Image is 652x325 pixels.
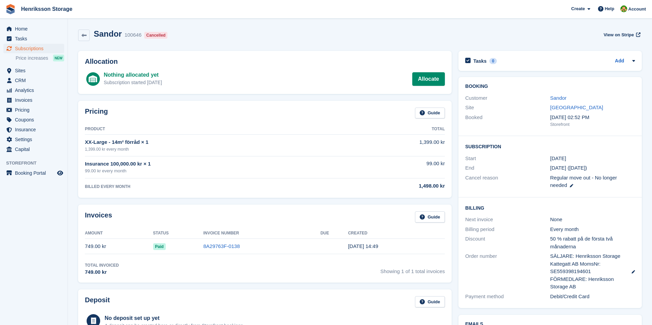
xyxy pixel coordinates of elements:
[620,5,627,12] img: Mikael Holmström
[465,216,550,224] div: Next invoice
[465,226,550,233] div: Billing period
[85,168,343,174] div: 99.00 kr every month
[15,44,56,53] span: Subscriptions
[15,168,56,178] span: Booking Portal
[343,182,445,190] div: 1,498.00 kr
[16,54,64,62] a: Price increases NEW
[3,168,64,178] a: menu
[343,135,445,156] td: 1,399.00 kr
[15,125,56,134] span: Insurance
[15,24,56,34] span: Home
[85,211,112,223] h2: Invoices
[550,155,566,162] time: 2025-08-09 22:00:00 UTC
[550,104,603,110] a: [GEOGRAPHIC_DATA]
[53,55,64,61] div: NEW
[3,24,64,34] a: menu
[85,262,119,268] div: Total Invoiced
[343,156,445,178] td: 99.00 kr
[550,121,635,128] div: Storefront
[85,124,343,135] th: Product
[3,145,64,154] a: menu
[18,3,75,15] a: Henriksson Storage
[153,243,166,250] span: Paid
[16,55,48,61] span: Price increases
[3,115,64,125] a: menu
[601,29,642,40] a: View on Stripe
[104,79,162,86] div: Subscription started [DATE]
[15,95,56,105] span: Invoices
[571,5,585,12] span: Create
[465,252,550,291] div: Order number
[6,160,68,167] span: Storefront
[465,293,550,301] div: Payment method
[412,72,445,86] a: Allocate
[15,66,56,75] span: Sites
[94,29,122,38] h2: Sandor
[465,143,635,150] h2: Subscription
[550,175,617,188] span: Regular move out - No longer needed
[605,5,614,12] span: Help
[15,115,56,125] span: Coupons
[85,239,153,254] td: 749.00 kr
[56,169,64,177] a: Preview store
[3,95,64,105] a: menu
[3,85,64,95] a: menu
[153,228,203,239] th: Status
[380,262,445,276] span: Showing 1 of 1 total invoices
[550,95,566,101] a: Sandor
[15,135,56,144] span: Settings
[550,293,635,301] div: Debit/Credit Card
[465,155,550,162] div: Start
[465,204,635,211] h2: Billing
[85,146,343,152] div: 1,399.00 kr every month
[465,84,635,89] h2: Booking
[5,4,16,14] img: stora-icon-8386f47178a22dfd0bd8f6a31ec36ba5ce8667c1dd55bd0f319d3a0aa187defe.svg
[15,34,56,43] span: Tasks
[105,314,244,322] div: No deposit set up yet
[85,296,110,307] h2: Deposit
[3,105,64,115] a: menu
[550,226,635,233] div: Every month
[15,105,56,115] span: Pricing
[465,94,550,102] div: Customer
[550,235,635,250] div: 50 % rabatt på de första två månaderna
[85,268,119,276] div: 749.00 kr
[85,108,108,119] h2: Pricing
[415,108,445,119] a: Guide
[85,138,343,146] div: XX-Large - 14m² förråd × 1
[85,184,343,190] div: BILLED EVERY MONTH
[465,104,550,112] div: Site
[348,228,445,239] th: Created
[85,160,343,168] div: Insurance 100,000.00 kr × 1
[85,58,445,65] h2: Allocation
[415,211,445,223] a: Guide
[348,243,378,249] time: 2025-08-10 12:49:35 UTC
[603,32,634,38] span: View on Stripe
[550,114,635,121] div: [DATE] 02:52 PM
[85,228,153,239] th: Amount
[489,58,497,64] div: 0
[465,114,550,128] div: Booked
[104,71,162,79] div: Nothing allocated yet
[203,228,321,239] th: Invoice Number
[550,252,625,291] span: SÄLJARE: Henriksson Storage Kattegatt AB MomsNr: SE559398194601 FÖRMEDLARE: Henriksson Storage AB
[203,243,240,249] a: 8A29763F-0138
[628,6,646,13] span: Account
[465,235,550,250] div: Discount
[125,31,142,39] div: 100646
[343,124,445,135] th: Total
[321,228,348,239] th: Due
[465,164,550,172] div: End
[415,296,445,307] a: Guide
[3,34,64,43] a: menu
[15,85,56,95] span: Analytics
[465,174,550,189] div: Cancel reason
[3,125,64,134] a: menu
[3,76,64,85] a: menu
[15,145,56,154] span: Capital
[550,216,635,224] div: None
[144,32,168,39] div: Cancelled
[473,58,487,64] h2: Tasks
[550,165,587,171] span: [DATE] ([DATE])
[3,66,64,75] a: menu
